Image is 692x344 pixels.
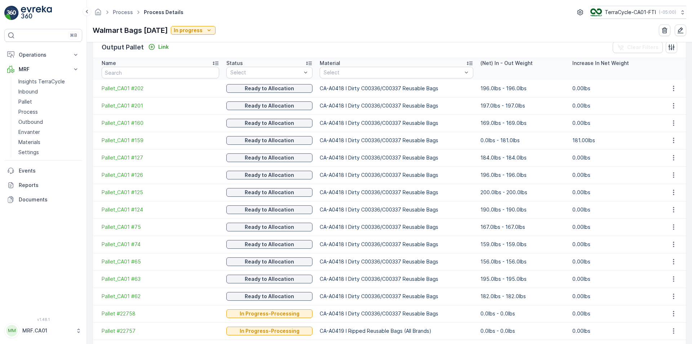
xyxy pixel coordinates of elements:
button: Ready to Allocation [226,136,312,145]
td: CA-A0418 I Dirty C00336/C00337 Reusable Bags [316,201,477,218]
td: 0.0lbs - 0.0lbs [477,305,569,322]
p: Insights TerraCycle [18,78,65,85]
button: MRF [4,62,82,77]
td: 159.0lbs - 159.0lbs [477,236,569,253]
td: CA-A0418 I Dirty C00336/C00337 Reusable Bags [316,218,477,236]
td: 0.00lbs [569,184,661,201]
span: Process Details [142,9,185,16]
a: Events [4,164,82,178]
p: Ready to Allocation [245,137,294,144]
a: Pallet #22758 [102,310,219,317]
p: Ready to Allocation [245,206,294,213]
p: Ready to Allocation [245,223,294,231]
td: 0.00lbs [569,149,661,166]
td: 0.00lbs [569,201,661,218]
button: Ready to Allocation [226,257,312,266]
td: 0.00lbs [569,218,661,236]
p: Envanter [18,129,40,136]
span: v 1.48.1 [4,317,82,322]
td: 184.0lbs - 184.0lbs [477,149,569,166]
p: Outbound [18,118,43,126]
p: Clear Filters [627,44,658,51]
td: CA-A0418 I Dirty C00336/C00337 Reusable Bags [316,114,477,132]
p: ⌘B [70,32,77,38]
button: Ready to Allocation [226,205,312,214]
p: Ready to Allocation [245,293,294,300]
p: Documents [19,196,79,203]
td: 182.0lbs - 182.0lbs [477,288,569,305]
td: CA-A0418 I Dirty C00336/C00337 Reusable Bags [316,132,477,149]
a: Pallet_CA01 #75 [102,223,219,231]
div: MM [6,325,18,336]
p: Walmart Bags [DATE] [93,25,168,36]
a: Materials [15,137,82,147]
a: Reports [4,178,82,192]
p: Ready to Allocation [245,154,294,161]
p: Status [226,60,243,67]
p: Reports [19,182,79,189]
p: Ready to Allocation [245,241,294,248]
a: Pallet #22757 [102,327,219,335]
p: ( -05:00 ) [659,9,676,15]
td: CA-A0418 I Dirty C00336/C00337 Reusable Bags [316,166,477,184]
button: Ready to Allocation [226,171,312,179]
td: 169.0lbs - 169.0lbs [477,114,569,132]
p: Name [102,60,116,67]
td: 0.00lbs [569,288,661,305]
td: 197.0lbs - 197.0lbs [477,97,569,114]
td: 0.00lbs [569,270,661,288]
img: logo_light-DOdMpM7g.png [21,6,52,20]
a: Pallet_CA01 #65 [102,258,219,265]
button: In Progress-Processing [226,309,312,318]
span: Pallet_CA01 #160 [102,119,219,127]
a: Pallet_CA01 #62 [102,293,219,300]
a: Homepage [94,11,102,17]
button: Ready to Allocation [226,153,312,162]
a: Inbound [15,87,82,97]
p: Operations [19,51,68,58]
a: Outbound [15,117,82,127]
p: Ready to Allocation [245,275,294,283]
td: 195.0lbs - 195.0lbs [477,270,569,288]
td: CA-A0418 I Dirty C00336/C00337 Reusable Bags [316,305,477,322]
a: Pallet_CA01 #202 [102,85,219,92]
button: In progress [171,26,216,35]
p: Inbound [18,88,38,95]
p: (Net) In - Out Weight [480,60,533,67]
button: Clear Filters [613,42,663,53]
td: CA-A0418 I Dirty C00336/C00337 Reusable Bags [316,236,477,253]
span: Pallet_CA01 #125 [102,189,219,196]
td: 156.0lbs - 156.0lbs [477,253,569,270]
td: 0.00lbs [569,97,661,114]
a: Process [113,9,133,15]
p: TerraCycle-CA01-FTI [605,9,656,16]
button: Operations [4,48,82,62]
button: Ready to Allocation [226,240,312,249]
td: 196.0lbs - 196.0lbs [477,80,569,97]
p: Process [18,108,38,116]
button: Ready to Allocation [226,223,312,231]
p: Ready to Allocation [245,119,294,127]
p: In Progress-Processing [240,327,300,335]
td: 0.00lbs [569,305,661,322]
button: Ready to Allocation [226,292,312,301]
td: 181.00lbs [569,132,661,149]
td: CA-A0418 I Dirty C00336/C00337 Reusable Bags [316,80,477,97]
td: 200.0lbs - 200.0lbs [477,184,569,201]
button: Ready to Allocation [226,101,312,110]
p: Increase In Net Weight [572,60,629,67]
p: In Progress-Processing [240,310,300,317]
p: Ready to Allocation [245,189,294,196]
span: Pallet_CA01 #63 [102,275,219,283]
p: Materials [18,139,40,146]
span: Pallet_CA01 #124 [102,206,219,213]
td: 0.0lbs - 0.0lbs [477,322,569,340]
p: Settings [18,149,39,156]
span: Pallet_CA01 #127 [102,154,219,161]
p: Ready to Allocation [245,171,294,179]
a: Settings [15,147,82,157]
p: Output Pallet [102,42,144,52]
